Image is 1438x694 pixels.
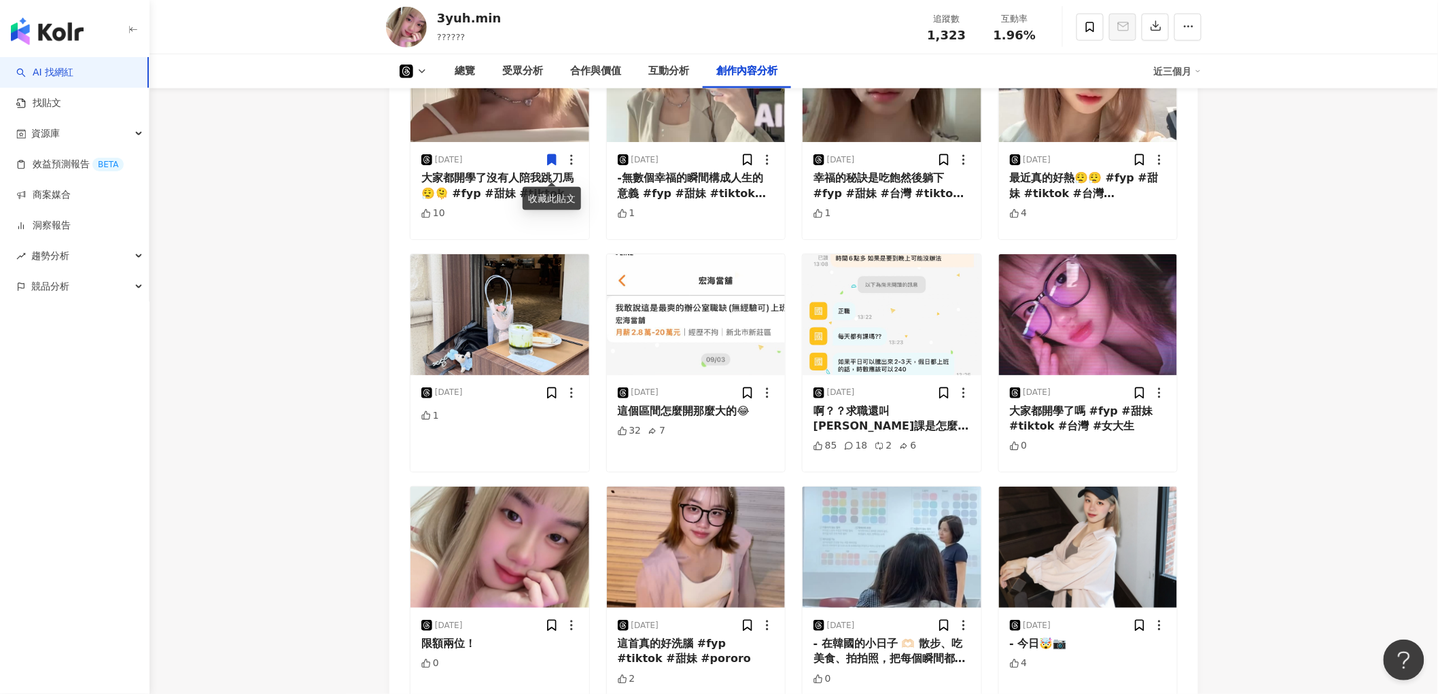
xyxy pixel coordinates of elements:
img: post-image [999,254,1178,375]
div: 2 [618,672,635,686]
div: 6 [899,439,917,453]
div: 這個區間怎麼開那麼大的😂 [618,404,775,419]
div: - 今日🤯📷 [1010,636,1167,651]
div: 3yuh.min [437,10,501,27]
div: 85 [813,439,837,453]
span: 趨勢分析 [31,241,69,271]
div: 追蹤數 [921,12,972,26]
img: post-image [410,254,589,375]
img: post-image [410,487,589,608]
div: 互動分析 [648,63,689,80]
div: 1 [618,207,635,220]
div: 0 [421,657,439,670]
span: rise [16,251,26,261]
div: 創作內容分析 [716,63,777,80]
div: 32 [618,424,642,438]
div: 限額兩位！ [421,636,578,651]
div: 1 [813,207,831,220]
img: post-image [607,487,786,608]
div: [DATE] [631,620,659,631]
div: 總覽 [455,63,475,80]
a: searchAI 找網紅 [16,66,73,80]
a: 洞察報告 [16,219,71,232]
div: 互動率 [989,12,1040,26]
div: 大家都開學了嗎 #fyp #甜妹 #tiktok #台灣 #女大生 [1010,404,1167,434]
div: 0 [813,672,831,686]
div: 2 [875,439,892,453]
img: post-image [999,487,1178,608]
div: 4 [1010,207,1028,220]
a: 商案媒合 [16,188,71,202]
div: 1 [421,409,439,423]
div: 7 [648,424,665,438]
div: [DATE] [827,387,855,398]
div: [DATE] [827,154,855,166]
span: 1.96% [994,29,1036,42]
div: 近三個月 [1154,60,1202,82]
img: post-image [803,487,981,608]
span: ?????? [437,32,465,42]
span: 1,323 [928,28,966,42]
a: 效益預測報告BETA [16,158,124,171]
span: 競品分析 [31,271,69,302]
div: - 在韓國的小日子 🫶🏻 散步、吃美食、拍拍照，把每個瞬間都記下來 ✨ #韓國Vlog #旅行日常 #首爾散步 #遊學 [813,636,970,667]
div: 這首真的好洗腦 #fyp #tiktok #甜妹 #pororo [618,636,775,667]
div: 10 [421,207,445,220]
div: 0 [1010,439,1028,453]
div: [DATE] [1023,387,1051,398]
div: [DATE] [435,387,463,398]
div: [DATE] [435,620,463,631]
div: 幸福的秘訣是吃飽然後躺下 #fyp #甜妹 #台灣 #tiktok #妝容 [813,171,970,201]
img: post-image [607,254,786,375]
div: 大家都開學了沒有人陪我跳刀馬😮‍💨🫠 #fyp #甜妹 #tiktok #台灣 #刀馬刀馬 #抖音 [421,171,578,201]
span: 資源庫 [31,118,60,149]
div: 合作與價值 [570,63,621,80]
div: [DATE] [631,154,659,166]
div: 4 [1010,657,1028,670]
img: post-image [803,254,981,375]
div: 收藏此貼文 [523,187,581,210]
div: [DATE] [827,620,855,631]
div: [DATE] [1023,620,1051,631]
div: [DATE] [1023,154,1051,166]
div: 最近真的好熱😮‍💨😮‍💨 #fyp #甜妹 #tiktok #台灣 #kbeauty [1010,171,1167,201]
iframe: Help Scout Beacon - Open [1384,640,1424,680]
div: 受眾分析 [502,63,543,80]
div: -無數個幸福的瞬間構成人生的意義 #fyp #甜妹 #tiktok #04 [618,171,775,201]
img: logo [11,18,84,45]
a: 找貼文 [16,97,61,110]
div: [DATE] [631,387,659,398]
img: KOL Avatar [386,7,427,48]
div: 啊？？求職還叫[PERSON_NAME]課是怎麼回事🫨🫨 [813,404,970,434]
div: 18 [844,439,868,453]
div: [DATE] [435,154,463,166]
